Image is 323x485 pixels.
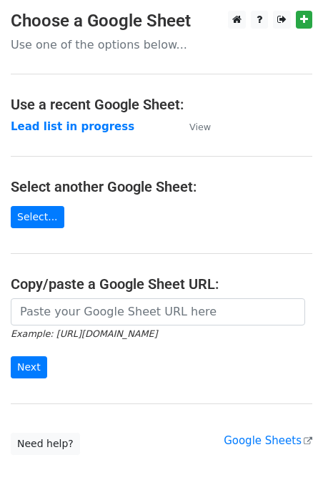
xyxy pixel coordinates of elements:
h3: Choose a Google Sheet [11,11,312,31]
small: Example: [URL][DOMAIN_NAME] [11,328,157,339]
h4: Copy/paste a Google Sheet URL: [11,275,312,293]
p: Use one of the options below... [11,37,312,52]
a: View [175,120,211,133]
input: Paste your Google Sheet URL here [11,298,305,325]
input: Next [11,356,47,378]
small: View [189,122,211,132]
a: Select... [11,206,64,228]
a: Need help? [11,433,80,455]
h4: Select another Google Sheet: [11,178,312,195]
h4: Use a recent Google Sheet: [11,96,312,113]
a: Google Sheets [224,434,312,447]
a: Lead list in progress [11,120,134,133]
